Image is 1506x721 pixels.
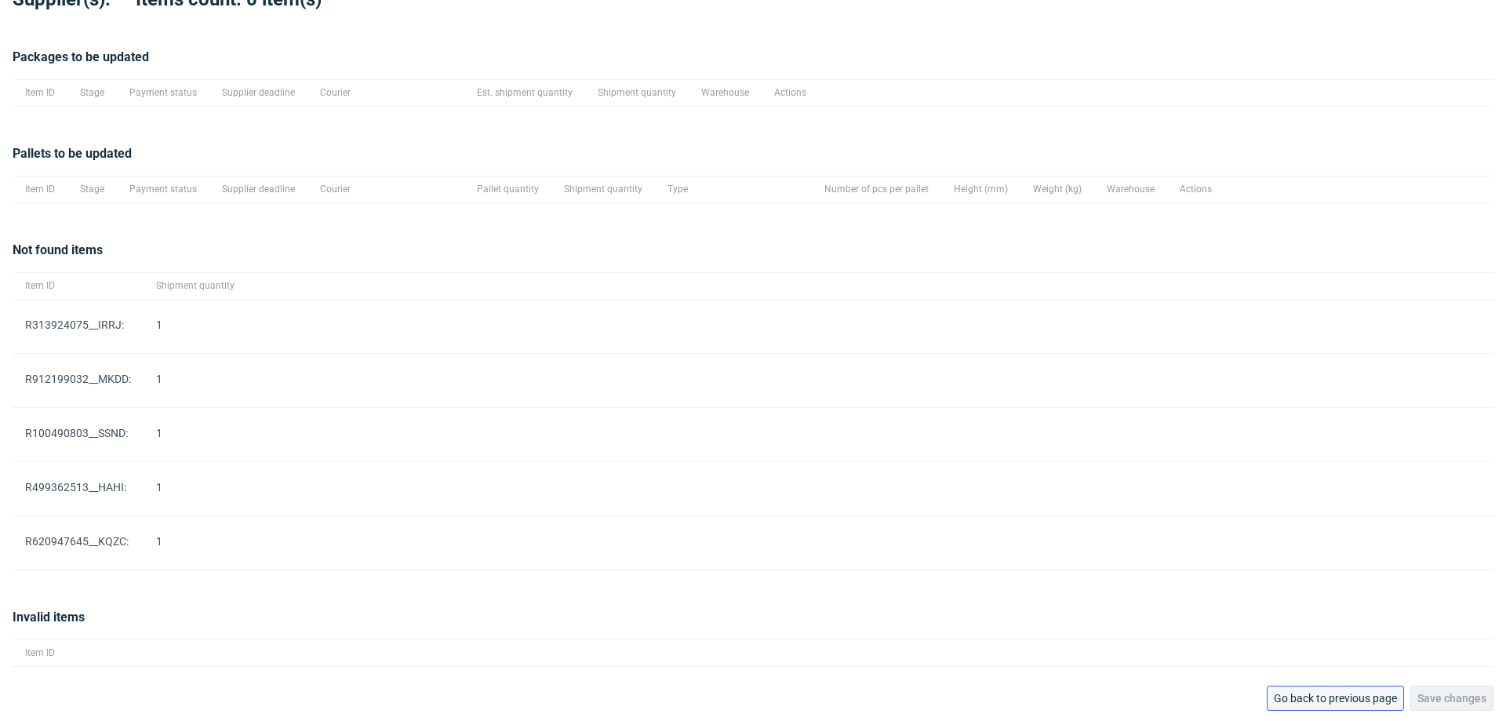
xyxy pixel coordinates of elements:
[25,319,131,331] span: R313924075__IRRJ:
[1180,183,1212,196] span: Actions
[1107,183,1155,196] span: Warehouse
[701,86,749,100] span: Warehouse
[954,183,1008,196] span: Height (mm)
[156,535,235,548] span: 1
[13,608,1493,639] div: Invalid items
[25,279,131,293] span: Item ID
[222,86,295,100] span: Supplier deadline
[25,183,55,196] span: Item ID
[320,183,452,196] span: Courier
[668,183,799,196] span: Type
[80,183,104,196] span: Stage
[25,646,55,660] span: Item ID
[222,183,295,196] span: Supplier deadline
[13,144,1493,176] div: Pallets to be updated
[598,86,676,100] span: Shipment quantity
[156,373,235,385] span: 1
[774,86,806,100] span: Actions
[1033,183,1082,196] span: Weight (kg)
[129,183,197,196] span: Payment status
[156,279,235,293] span: Shipment quantity
[1267,686,1404,711] button: Go back to previous page
[477,183,539,196] span: Pallet quantity
[25,86,55,100] span: Item ID
[824,183,929,196] span: Number of pcs per pallet
[80,86,104,100] span: Stage
[156,427,235,439] span: 1
[564,183,642,196] span: Shipment quantity
[1274,693,1397,704] span: Go back to previous page
[25,481,131,493] span: R499362513__HAHI:
[13,241,1493,272] div: Not found items
[25,373,131,385] span: R912199032__MKDD:
[129,86,197,100] span: Payment status
[13,48,1493,79] div: Packages to be updated
[25,535,131,548] span: R620947645__KQZC:
[320,86,452,100] span: Courier
[156,319,235,331] span: 1
[477,86,573,100] span: Est. shipment quantity
[156,481,235,493] span: 1
[25,427,131,439] span: R100490803__SSND:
